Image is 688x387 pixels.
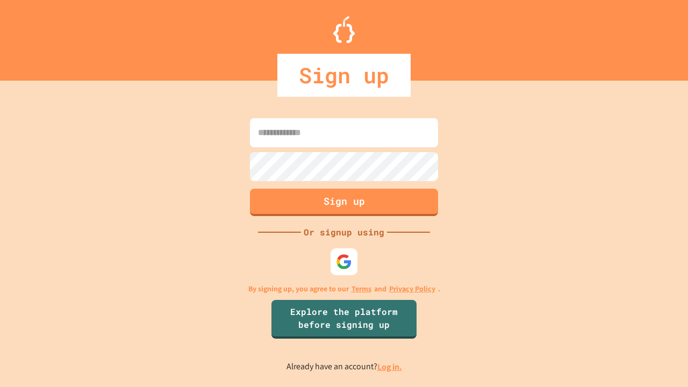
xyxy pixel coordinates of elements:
[352,283,371,295] a: Terms
[271,300,417,339] a: Explore the platform before signing up
[277,54,411,97] div: Sign up
[336,254,352,270] img: google-icon.svg
[333,16,355,43] img: Logo.svg
[389,283,435,295] a: Privacy Policy
[286,360,402,374] p: Already have an account?
[301,226,387,239] div: Or signup using
[250,189,438,216] button: Sign up
[248,283,440,295] p: By signing up, you agree to our and .
[377,361,402,372] a: Log in.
